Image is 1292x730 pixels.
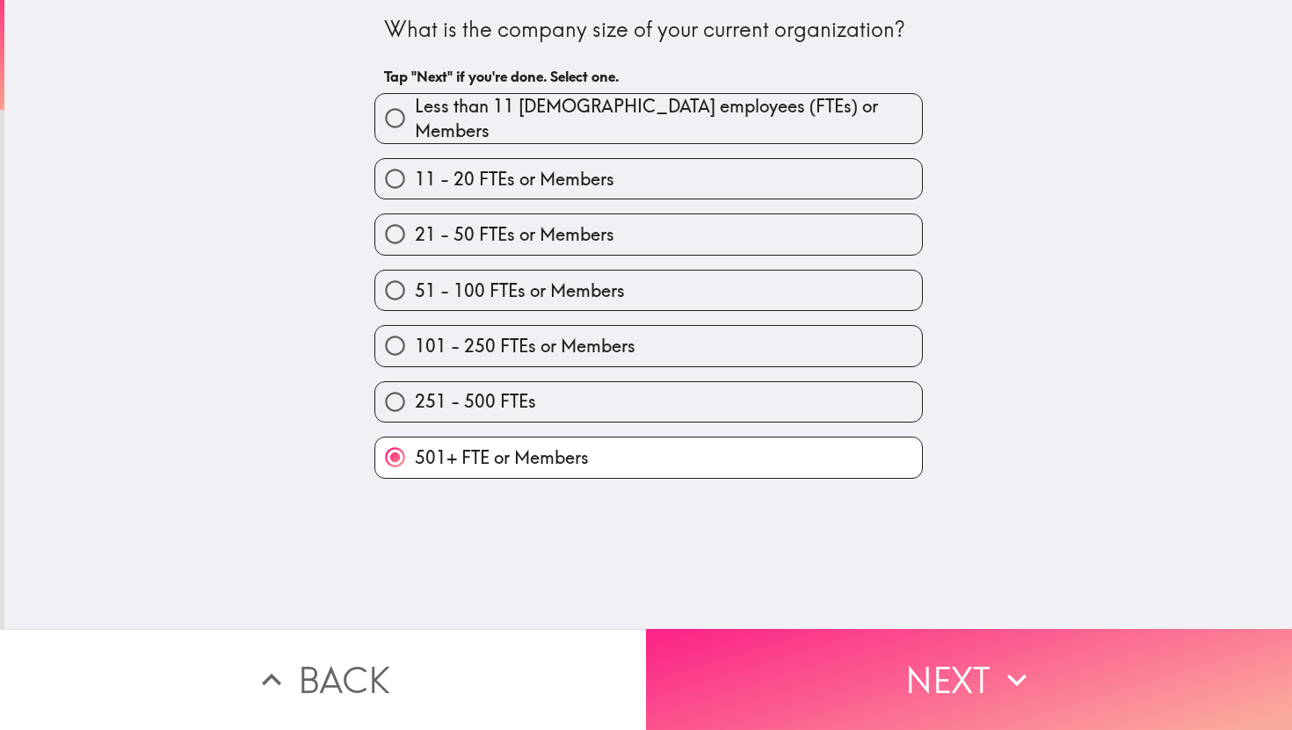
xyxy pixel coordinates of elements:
[415,222,614,247] span: 21 - 50 FTEs or Members
[375,437,922,477] button: 501+ FTE or Members
[384,67,913,86] h6: Tap "Next" if you're done. Select one.
[415,94,922,143] span: Less than 11 [DEMOGRAPHIC_DATA] employees (FTEs) or Members
[375,94,922,143] button: Less than 11 [DEMOGRAPHIC_DATA] employees (FTEs) or Members
[415,445,589,470] span: 501+ FTE or Members
[375,159,922,199] button: 11 - 20 FTEs or Members
[375,382,922,422] button: 251 - 500 FTEs
[375,214,922,254] button: 21 - 50 FTEs or Members
[415,167,614,192] span: 11 - 20 FTEs or Members
[415,389,536,414] span: 251 - 500 FTEs
[375,271,922,310] button: 51 - 100 FTEs or Members
[646,629,1292,730] button: Next
[375,326,922,365] button: 101 - 250 FTEs or Members
[415,334,635,358] span: 101 - 250 FTEs or Members
[415,278,625,303] span: 51 - 100 FTEs or Members
[384,15,913,45] div: What is the company size of your current organization?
